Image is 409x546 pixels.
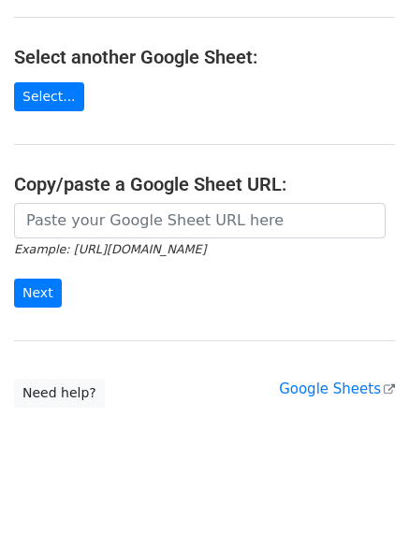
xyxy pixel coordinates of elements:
a: Google Sheets [279,381,395,397]
input: Next [14,279,62,308]
iframe: Chat Widget [315,456,409,546]
h4: Copy/paste a Google Sheet URL: [14,173,395,195]
a: Select... [14,82,84,111]
small: Example: [URL][DOMAIN_NAME] [14,242,206,256]
h4: Select another Google Sheet: [14,46,395,68]
a: Need help? [14,379,105,408]
input: Paste your Google Sheet URL here [14,203,386,238]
